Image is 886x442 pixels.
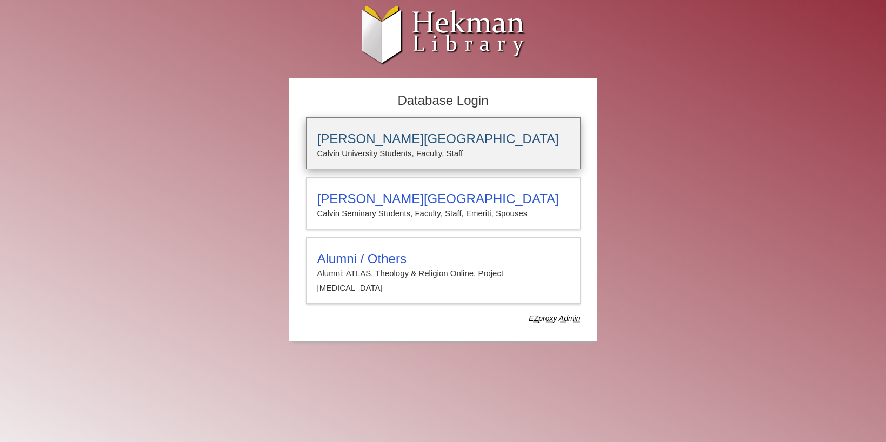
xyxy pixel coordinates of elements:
h3: [PERSON_NAME][GEOGRAPHIC_DATA] [317,131,569,146]
summary: Alumni / OthersAlumni: ATLAS, Theology & Religion Online, Project [MEDICAL_DATA] [317,251,569,295]
a: [PERSON_NAME][GEOGRAPHIC_DATA]Calvin University Students, Faculty, Staff [306,117,581,169]
p: Calvin Seminary Students, Faculty, Staff, Emeriti, Spouses [317,206,569,220]
a: [PERSON_NAME][GEOGRAPHIC_DATA]Calvin Seminary Students, Faculty, Staff, Emeriti, Spouses [306,177,581,229]
p: Alumni: ATLAS, Theology & Religion Online, Project [MEDICAL_DATA] [317,266,569,295]
p: Calvin University Students, Faculty, Staff [317,146,569,160]
dfn: Use Alumni login [529,314,580,323]
h3: Alumni / Others [317,251,569,266]
h2: Database Login [301,90,586,112]
h3: [PERSON_NAME][GEOGRAPHIC_DATA] [317,191,569,206]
